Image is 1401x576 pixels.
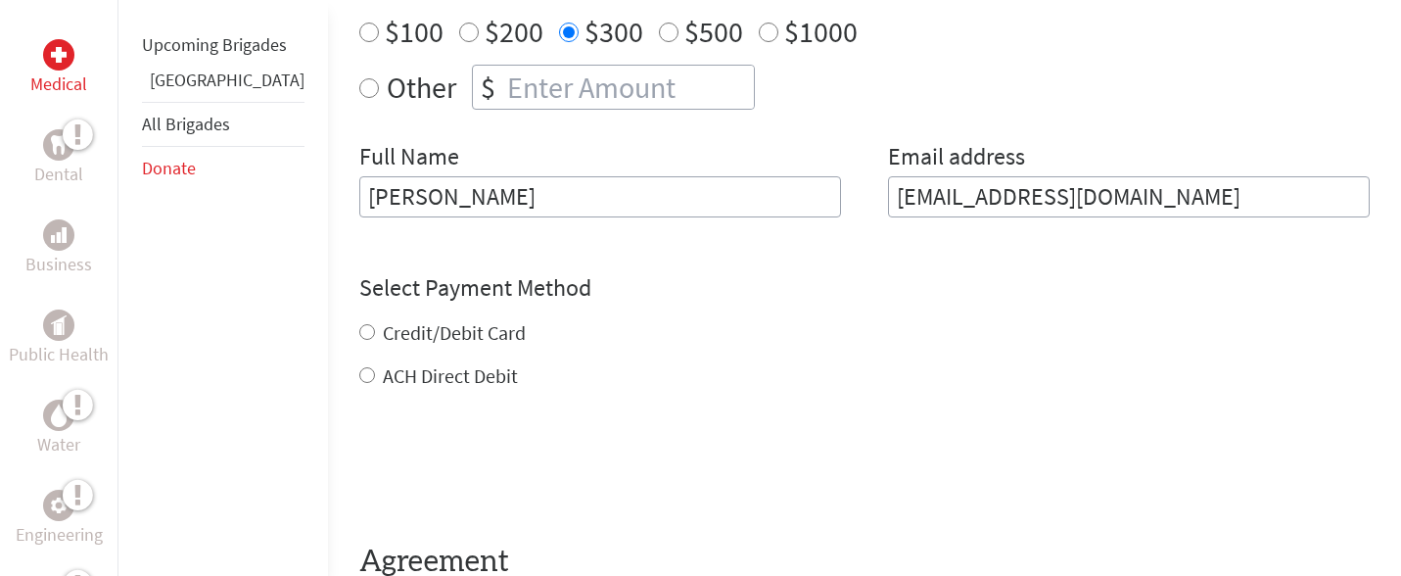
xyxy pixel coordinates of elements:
[142,67,304,102] li: Guatemala
[51,135,67,154] img: Dental
[142,113,230,135] a: All Brigades
[142,24,304,67] li: Upcoming Brigades
[25,219,92,278] a: BusinessBusiness
[34,161,83,188] p: Dental
[359,141,459,176] label: Full Name
[43,129,74,161] div: Dental
[142,147,304,190] li: Donate
[30,71,87,98] p: Medical
[503,66,754,109] input: Enter Amount
[150,69,304,91] a: [GEOGRAPHIC_DATA]
[142,102,304,147] li: All Brigades
[359,176,841,217] input: Enter Full Name
[51,315,67,335] img: Public Health
[37,431,80,458] p: Water
[684,13,743,50] label: $500
[142,33,287,56] a: Upcoming Brigades
[51,404,67,426] img: Water
[43,310,74,341] div: Public Health
[51,227,67,243] img: Business
[16,490,103,549] a: EngineeringEngineering
[9,310,109,368] a: Public HealthPublic Health
[383,363,518,388] label: ACH Direct Debit
[485,13,543,50] label: $200
[30,39,87,98] a: MedicalMedical
[34,129,83,188] a: DentalDental
[888,176,1370,217] input: Your Email
[359,272,1370,304] h4: Select Payment Method
[43,219,74,251] div: Business
[385,13,444,50] label: $100
[16,521,103,549] p: Engineering
[37,400,80,458] a: WaterWater
[784,13,858,50] label: $1000
[888,141,1025,176] label: Email address
[387,65,456,110] label: Other
[43,490,74,521] div: Engineering
[43,39,74,71] div: Medical
[25,251,92,278] p: Business
[473,66,503,109] div: $
[584,13,643,50] label: $300
[9,341,109,368] p: Public Health
[383,320,526,345] label: Credit/Debit Card
[51,47,67,63] img: Medical
[43,400,74,431] div: Water
[359,429,657,505] iframe: reCAPTCHA
[51,498,67,513] img: Engineering
[142,157,196,179] a: Donate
